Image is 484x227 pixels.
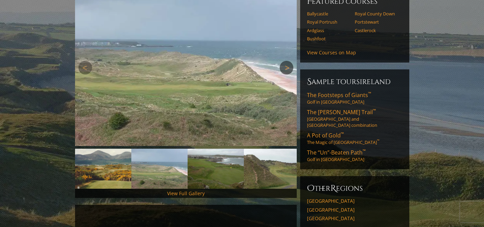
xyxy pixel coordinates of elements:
a: Bushfoot [307,36,350,41]
a: Ardglass [307,28,350,33]
a: Royal County Down [355,11,398,16]
a: [GEOGRAPHIC_DATA] [307,198,402,204]
a: Portstewart [355,19,398,25]
a: View Courses on Map [307,49,356,56]
span: R [331,183,336,194]
a: Castlerock [355,28,398,33]
span: O [307,183,314,194]
span: The Footsteps of Giants [307,91,371,99]
a: Next [280,61,293,75]
a: The “Un”-Beaten Path™Golf in [GEOGRAPHIC_DATA] [307,149,402,162]
a: The [PERSON_NAME] Trail™[GEOGRAPHIC_DATA] and [GEOGRAPHIC_DATA] combination [307,108,402,128]
h6: Sample ToursIreland [307,76,402,87]
sup: ™ [368,91,371,96]
a: [GEOGRAPHIC_DATA] [307,207,402,213]
sup: ™ [377,139,379,143]
sup: ™ [373,108,376,113]
a: The Footsteps of Giants™Golf in [GEOGRAPHIC_DATA] [307,91,402,105]
a: View Full Gallery [167,190,205,197]
a: Ballycastle [307,11,350,16]
span: The [PERSON_NAME] Trail [307,108,376,116]
sup: ™ [341,131,344,137]
h6: ther egions [307,183,402,194]
a: Royal Portrush [307,19,350,25]
a: Previous [78,61,92,75]
a: A Pot of Gold™The Magic of [GEOGRAPHIC_DATA]™ [307,132,402,145]
a: [GEOGRAPHIC_DATA] [307,215,402,222]
span: A Pot of Gold [307,132,344,139]
sup: ™ [363,148,366,154]
span: The “Un”-Beaten Path [307,149,366,156]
